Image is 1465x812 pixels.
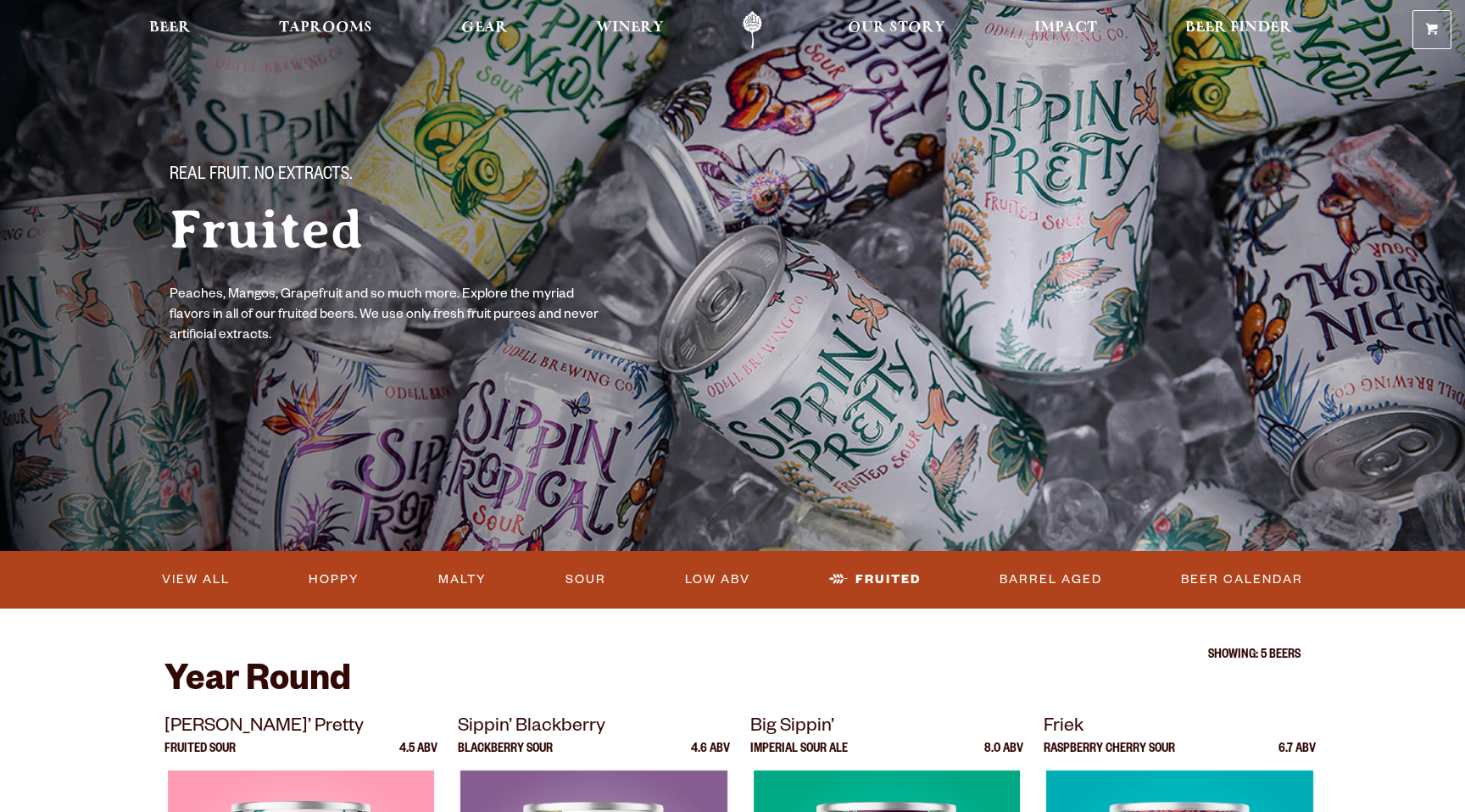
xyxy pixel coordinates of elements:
a: Beer Finder [1174,11,1303,49]
p: Fruited Sour [164,743,236,770]
a: Sour [559,560,613,599]
span: Beer Finder [1185,21,1292,35]
a: Low ABV [678,560,757,599]
h1: Fruited [170,201,699,259]
p: Friek [1044,713,1317,743]
p: 6.7 ABV [1278,743,1316,770]
span: Winery [596,21,664,35]
span: Beer [149,21,191,35]
p: Sippin’ Blackberry [458,713,731,743]
span: Impact [1034,21,1097,35]
p: 4.5 ABV [399,743,437,770]
a: Barrel Aged [993,560,1109,599]
a: Gear [450,11,519,49]
a: View All [155,560,237,599]
span: Real Fruit. No Extracts. [170,165,353,187]
p: Peaches, Mangos, Grapefruit and so much more. Explore the myriad flavors in all of our fruited be... [170,286,604,347]
span: Taprooms [279,21,372,35]
p: 8.0 ABV [984,743,1023,770]
a: Malty [432,560,493,599]
a: Taprooms [268,11,383,49]
p: Blackberry Sour [458,743,553,770]
h2: Year Round [164,663,1301,704]
span: Gear [461,21,508,35]
p: [PERSON_NAME]’ Pretty [164,713,437,743]
a: Fruited [822,560,927,599]
a: Beer Calendar [1174,560,1310,599]
a: Odell Home [721,11,784,49]
p: 4.6 ABV [691,743,730,770]
p: Imperial Sour Ale [750,743,848,770]
a: Our Story [837,11,956,49]
a: Hoppy [302,560,366,599]
p: Showing: 5 Beers [164,649,1301,663]
a: Winery [585,11,675,49]
p: Big Sippin’ [750,713,1023,743]
span: Our Story [848,21,945,35]
a: Impact [1023,11,1108,49]
p: Raspberry Cherry Sour [1044,743,1175,770]
a: Beer [138,11,202,49]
